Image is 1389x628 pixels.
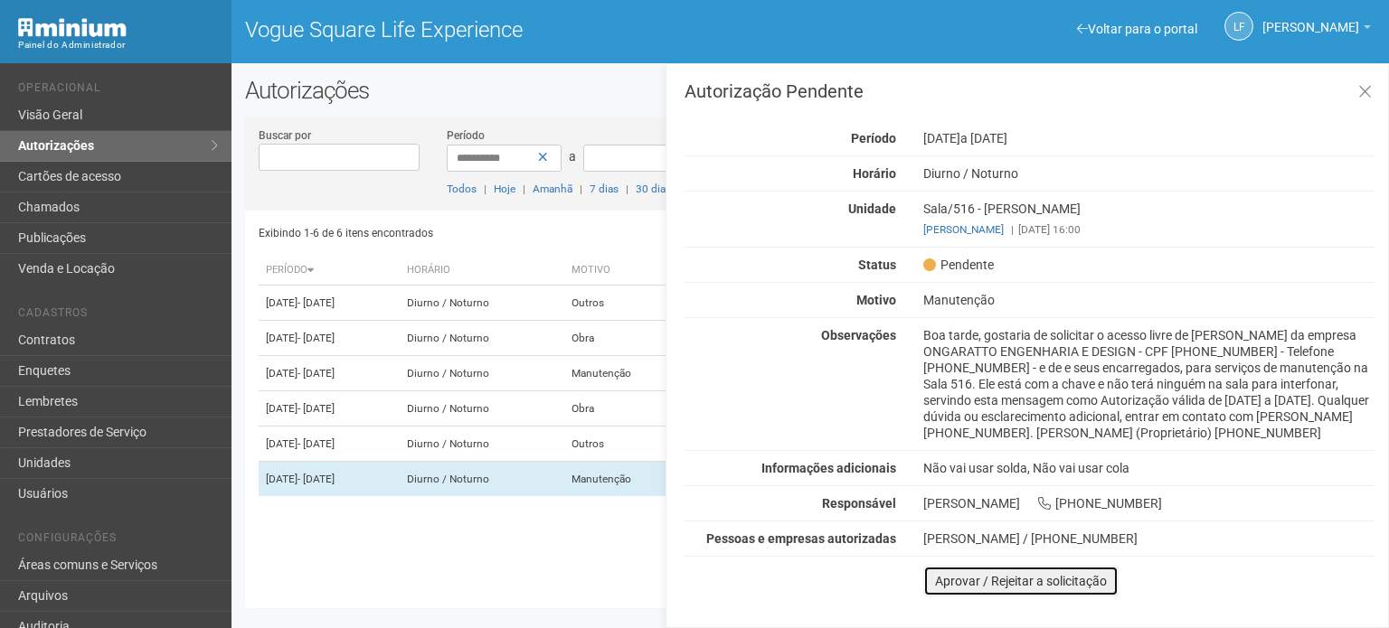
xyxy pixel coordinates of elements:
td: [DATE] [259,356,400,391]
div: [DATE] [910,130,1388,146]
h2: Autorizações [245,77,1375,104]
strong: Status [858,258,896,272]
a: Todos [447,183,477,195]
div: Diurno / Noturno [910,165,1388,182]
div: Não vai usar solda, Não vai usar cola [910,460,1388,476]
td: Outros [564,286,690,321]
span: Pendente [923,257,994,273]
span: - [DATE] [298,367,335,380]
a: LF [1224,12,1253,41]
span: | [523,183,525,195]
div: [DATE] 16:00 [923,221,1375,238]
a: Hoje [494,183,515,195]
div: Exibindo 1-6 de 6 itens encontrados [259,220,805,247]
div: Sala/516 - [PERSON_NAME] [910,201,1388,238]
li: Operacional [18,81,218,100]
span: | [1011,223,1014,236]
div: Manutenção [910,292,1388,308]
a: Amanhã [533,183,572,195]
span: Letícia Florim [1262,3,1359,34]
td: [DATE] [259,321,400,356]
span: a [DATE] [960,131,1007,145]
a: [PERSON_NAME] [923,223,1004,236]
td: [DATE] [259,426,400,462]
span: - [DATE] [298,332,335,344]
strong: Responsável [822,496,896,511]
td: Obra [564,391,690,426]
strong: Período [851,131,896,145]
strong: Horário [853,166,896,181]
li: Cadastros [18,306,218,325]
div: [PERSON_NAME] / [PHONE_NUMBER] [923,530,1375,547]
strong: Observações [821,328,896,342]
label: Período [447,127,485,144]
td: [DATE] [259,286,400,321]
td: [DATE] [259,462,400,497]
span: | [484,183,487,195]
a: Voltar para o portal [1077,22,1197,36]
strong: Motivo [856,293,896,307]
span: | [626,183,628,195]
td: Diurno / Noturno [400,321,564,356]
span: - [DATE] [298,473,335,485]
div: Boa tarde, gostaria de solicitar o acesso livre de [PERSON_NAME] da empresa ONGARATTO ENGENHARIA ... [910,327,1388,441]
h1: Vogue Square Life Experience [245,18,797,42]
td: Obra [564,321,690,356]
strong: Pessoas e empresas autorizadas [706,531,896,546]
a: 7 dias [590,183,619,195]
td: Manutenção [564,462,690,497]
label: Buscar por [259,127,311,144]
td: [DATE] [259,391,400,426]
div: Painel do Administrador [18,37,218,53]
a: [PERSON_NAME] [1262,23,1371,37]
th: Período [259,256,400,286]
span: a [569,149,576,164]
strong: Unidade [848,202,896,216]
td: Diurno / Noturno [400,286,564,321]
a: 30 dias [636,183,671,195]
h3: Autorização Pendente [685,82,1375,100]
li: Configurações [18,531,218,550]
span: - [DATE] [298,402,335,415]
td: Diurno / Noturno [400,356,564,391]
strong: Informações adicionais [761,461,896,475]
span: - [DATE] [298,437,335,450]
div: [PERSON_NAME] [PHONE_NUMBER] [910,495,1388,511]
img: Minium [18,18,127,37]
td: Diurno / Noturno [400,391,564,426]
th: Motivo [564,256,690,286]
span: - [DATE] [298,296,335,309]
td: Diurno / Noturno [400,426,564,462]
button: Aprovar / Rejeitar a solicitação [923,566,1119,596]
span: | [580,183,582,195]
td: Manutenção [564,356,690,391]
th: Horário [400,256,564,286]
td: Outros [564,426,690,462]
td: Diurno / Noturno [400,462,564,497]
